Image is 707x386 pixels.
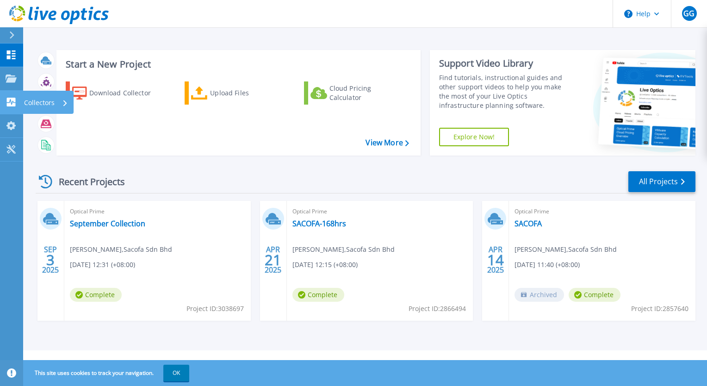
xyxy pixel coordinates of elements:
[70,260,135,270] span: [DATE] 12:31 (+08:00)
[515,206,690,217] span: Optical Prime
[163,365,189,381] button: OK
[36,170,137,193] div: Recent Projects
[304,81,407,105] a: Cloud Pricing Calculator
[186,304,244,314] span: Project ID: 3038697
[25,365,189,381] span: This site uses cookies to track your navigation.
[70,288,122,302] span: Complete
[329,84,403,102] div: Cloud Pricing Calculator
[515,244,617,255] span: [PERSON_NAME] , Sacofa Sdn Bhd
[210,84,284,102] div: Upload Files
[66,59,409,69] h3: Start a New Project
[366,138,409,147] a: View More
[631,304,688,314] span: Project ID: 2857640
[292,244,395,255] span: [PERSON_NAME] , Sacofa Sdn Bhd
[70,244,172,255] span: [PERSON_NAME] , Sacofa Sdn Bhd
[70,206,245,217] span: Optical Prime
[487,243,504,277] div: APR 2025
[42,243,59,277] div: SEP 2025
[46,256,55,264] span: 3
[292,219,346,228] a: SACOFA-168hrs
[439,57,572,69] div: Support Video Library
[292,206,468,217] span: Optical Prime
[70,219,145,228] a: September Collection
[487,256,504,264] span: 14
[292,288,344,302] span: Complete
[24,91,55,115] p: Collectors
[185,81,288,105] a: Upload Files
[569,288,620,302] span: Complete
[439,73,572,110] div: Find tutorials, instructional guides and other support videos to help you make the most of your L...
[66,81,169,105] a: Download Collector
[628,171,695,192] a: All Projects
[683,10,695,17] span: GG
[265,256,281,264] span: 21
[515,219,542,228] a: SACOFA
[409,304,466,314] span: Project ID: 2866494
[292,260,358,270] span: [DATE] 12:15 (+08:00)
[515,288,564,302] span: Archived
[515,260,580,270] span: [DATE] 11:40 (+08:00)
[264,243,282,277] div: APR 2025
[89,84,163,102] div: Download Collector
[439,128,509,146] a: Explore Now!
